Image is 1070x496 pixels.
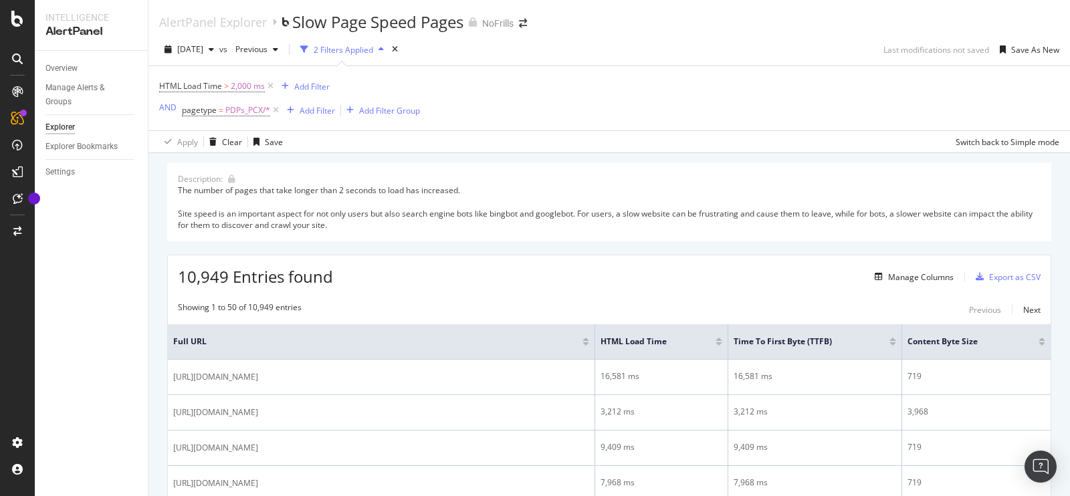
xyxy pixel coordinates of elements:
a: Manage Alerts & Groups [45,81,138,109]
div: AlertPanel [45,24,137,39]
span: 2,000 ms [231,77,265,96]
div: NoFrills [482,17,514,30]
div: Clear [222,136,242,148]
div: Manage Columns [888,271,954,283]
a: Settings [45,165,138,179]
span: [URL][DOMAIN_NAME] [173,406,258,419]
div: Next [1023,304,1041,316]
div: 16,581 ms [601,370,722,382]
div: Manage Alerts & Groups [45,81,126,109]
span: pagetype [182,104,217,116]
button: 2 Filters Applied [295,39,389,60]
button: [DATE] [159,39,219,60]
div: 9,409 ms [601,441,722,453]
span: HTML Load Time [601,336,695,348]
div: Export as CSV [989,271,1041,283]
button: Export as CSV [970,266,1041,287]
span: Content Byte Size [907,336,1019,348]
button: Next [1023,301,1041,318]
div: Save [265,136,283,148]
div: Explorer [45,120,75,134]
button: Manage Columns [869,269,954,285]
div: 719 [907,441,1045,453]
div: Previous [969,304,1001,316]
div: times [389,43,401,56]
div: 3,968 [907,406,1045,418]
span: 2025 Aug. 17th [177,43,203,55]
div: Last modifications not saved [883,44,989,55]
div: arrow-right-arrow-left [519,19,527,28]
span: = [219,104,223,116]
span: [URL][DOMAIN_NAME] [173,477,258,490]
button: AND [159,101,177,114]
div: Add Filter [300,105,335,116]
a: Explorer [45,120,138,134]
div: Showing 1 to 50 of 10,949 entries [178,301,302,318]
div: 16,581 ms [734,370,896,382]
button: Previous [969,301,1001,318]
span: [URL][DOMAIN_NAME] [173,370,258,384]
div: Apply [177,136,198,148]
div: 9,409 ms [734,441,896,453]
div: Explorer Bookmarks [45,140,118,154]
div: The number of pages that take longer than 2 seconds to load has increased. Site speed is an impor... [178,184,1041,231]
div: 7,968 ms [601,477,722,489]
div: 719 [907,477,1045,489]
a: AlertPanel Explorer [159,15,267,29]
span: [URL][DOMAIN_NAME] [173,441,258,455]
div: Overview [45,61,78,76]
button: Save [248,131,283,152]
a: Explorer Bookmarks [45,140,138,154]
div: Switch back to Simple mode [956,136,1059,148]
div: Slow Page Speed Pages [292,11,463,33]
div: Intelligence [45,11,137,24]
span: PDPs_PCX/* [225,101,270,120]
span: > [224,80,229,92]
button: Add Filter Group [341,102,420,118]
span: Full URL [173,336,562,348]
div: Settings [45,165,75,179]
button: Clear [204,131,242,152]
div: Open Intercom Messenger [1025,451,1057,483]
div: 2 Filters Applied [314,44,373,55]
div: Add Filter [294,81,330,92]
div: Description: [178,173,223,184]
div: 7,968 ms [734,477,896,489]
span: Time To First Byte (TTFB) [734,336,869,348]
button: Add Filter [282,102,335,118]
button: Save As New [994,39,1059,60]
button: Add Filter [276,78,330,94]
button: Previous [230,39,284,60]
span: vs [219,43,230,55]
a: Overview [45,61,138,76]
div: Save As New [1011,44,1059,55]
span: HTML Load Time [159,80,222,92]
span: 10,949 Entries found [178,265,333,287]
div: 3,212 ms [601,406,722,418]
button: Apply [159,131,198,152]
span: Previous [230,43,267,55]
div: 719 [907,370,1045,382]
button: Switch back to Simple mode [950,131,1059,152]
div: 3,212 ms [734,406,896,418]
div: Add Filter Group [359,105,420,116]
div: Tooltip anchor [28,193,40,205]
div: AND [159,102,177,113]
